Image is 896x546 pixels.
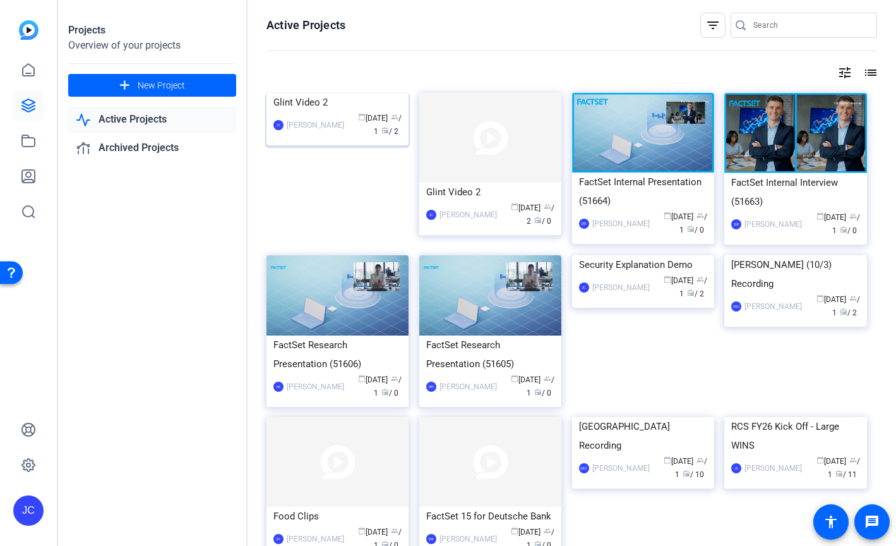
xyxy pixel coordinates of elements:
[273,93,402,112] div: Glint Video 2
[358,528,388,537] span: [DATE]
[731,463,741,473] div: JC
[511,528,541,537] span: [DATE]
[544,203,551,210] span: group
[287,380,344,393] div: [PERSON_NAME]
[68,107,236,133] a: Active Projects
[696,276,704,283] span: group
[68,38,236,53] div: Overview of your projects
[273,120,284,130] div: JC
[816,457,846,466] span: [DATE]
[864,514,880,530] mat-icon: message
[287,119,344,131] div: [PERSON_NAME]
[687,225,695,233] span: radio
[696,456,704,464] span: group
[679,276,707,298] span: / 1
[731,219,741,229] div: JRF
[391,527,398,535] span: group
[840,226,857,235] span: / 0
[68,74,236,97] button: New Project
[592,462,650,475] div: [PERSON_NAME]
[287,533,344,545] div: [PERSON_NAME]
[426,336,554,373] div: FactSet Research Presentation (51605)
[687,289,704,298] span: / 2
[753,18,867,33] input: Search
[381,389,398,397] span: / 0
[687,289,695,296] span: radio
[731,301,741,312] div: DEC
[862,65,877,80] mat-icon: list
[273,382,284,392] div: AK
[439,380,497,393] div: [PERSON_NAME]
[664,276,693,285] span: [DATE]
[511,203,541,212] span: [DATE]
[579,463,589,473] div: DEC
[835,470,843,477] span: radio
[744,462,802,475] div: [PERSON_NAME]
[849,456,857,464] span: group
[816,294,824,302] span: calendar_today
[527,375,554,397] span: / 1
[544,527,551,535] span: group
[849,212,857,220] span: group
[358,375,388,384] span: [DATE]
[816,212,824,220] span: calendar_today
[816,295,846,304] span: [DATE]
[816,456,824,464] span: calendar_today
[511,375,541,384] span: [DATE]
[683,470,704,479] span: / 10
[426,183,554,202] div: Glint Video 2
[731,255,859,293] div: [PERSON_NAME] (10/3) Recording
[744,218,802,231] div: [PERSON_NAME]
[511,203,518,210] span: calendar_today
[358,527,366,535] span: calendar_today
[835,470,857,479] span: / 11
[579,282,589,293] div: JC
[832,295,860,317] span: / 1
[592,217,650,230] div: [PERSON_NAME]
[426,534,436,544] div: KM
[117,78,133,94] mat-icon: add
[273,534,284,544] div: EY
[731,417,859,455] div: RCS FY26 Kick Off - Large WINS
[426,210,436,220] div: JC
[13,495,44,526] div: JC
[273,336,402,373] div: FactSet Research Presentation (51606)
[544,375,551,382] span: group
[439,533,497,545] div: [PERSON_NAME]
[358,114,388,123] span: [DATE]
[664,456,671,464] span: calendar_today
[837,65,852,80] mat-icon: tune
[374,375,402,397] span: / 1
[358,375,366,382] span: calendar_today
[731,173,859,211] div: FactSet Internal Interview (51663)
[381,126,389,134] span: radio
[579,173,707,210] div: FactSet Internal Presentation (51664)
[273,507,402,526] div: Food Clips
[511,375,518,382] span: calendar_today
[705,18,720,33] mat-icon: filter_list
[381,127,398,136] span: / 2
[68,23,236,38] div: Projects
[840,308,857,317] span: / 2
[19,20,39,40] img: blue-gradient.svg
[358,113,366,121] span: calendar_today
[439,209,497,221] div: [PERSON_NAME]
[511,527,518,535] span: calendar_today
[579,219,589,229] div: JRF
[579,417,707,455] div: [GEOGRAPHIC_DATA] Recording
[840,226,847,233] span: radio
[687,226,704,234] span: / 0
[683,470,690,477] span: radio
[664,276,671,283] span: calendar_today
[840,308,847,315] span: radio
[579,255,707,274] div: Security Explanation Demo
[381,388,389,396] span: radio
[816,213,846,222] span: [DATE]
[426,507,554,526] div: FactSet 15 for Deutsche Bank
[664,457,693,466] span: [DATE]
[426,382,436,392] div: JRF
[849,294,857,302] span: group
[534,216,542,224] span: radio
[592,281,650,294] div: [PERSON_NAME]
[744,300,802,313] div: [PERSON_NAME]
